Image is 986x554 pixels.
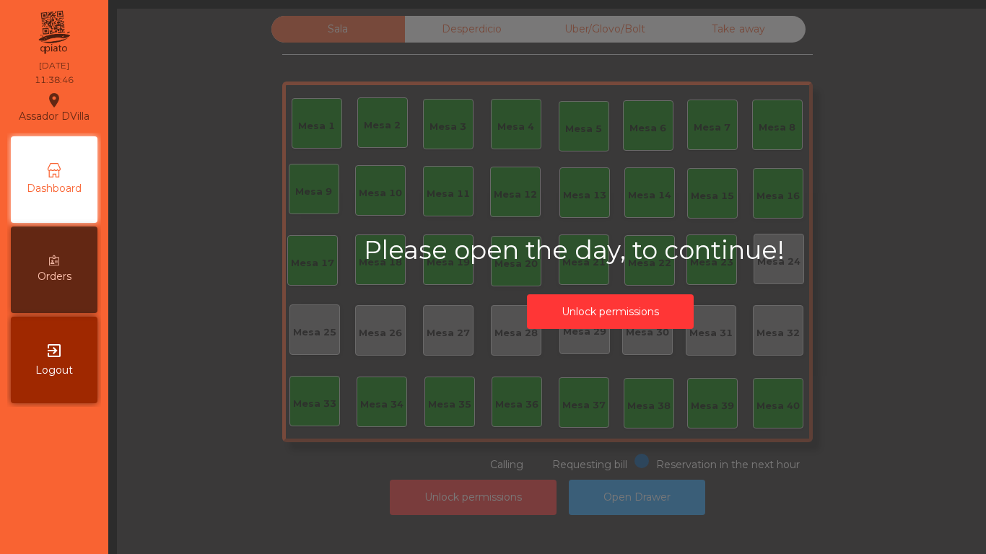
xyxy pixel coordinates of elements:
[527,294,694,330] button: Unlock permissions
[45,342,63,359] i: exit_to_app
[36,7,71,58] img: qpiato
[35,363,73,378] span: Logout
[27,181,82,196] span: Dashboard
[35,74,74,87] div: 11:38:46
[39,59,69,72] div: [DATE]
[45,92,63,109] i: location_on
[19,89,90,126] div: Assador DVilla
[38,269,71,284] span: Orders
[364,235,857,265] h2: Please open the day, to continue!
